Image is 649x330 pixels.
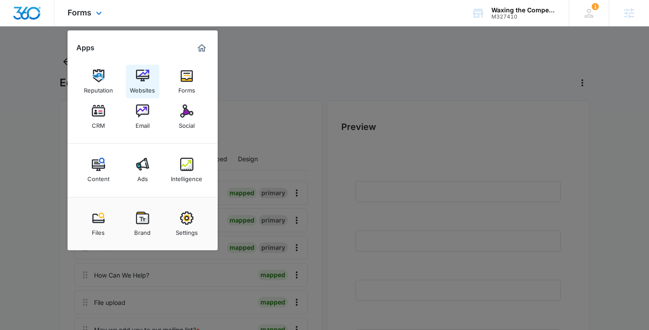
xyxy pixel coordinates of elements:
[92,225,105,236] div: Files
[126,207,159,241] a: Brand
[136,118,150,129] div: Email
[134,225,151,236] div: Brand
[87,171,109,182] div: Content
[179,118,195,129] div: Social
[592,3,599,10] div: notifications count
[170,65,204,98] a: Forms
[491,14,556,20] div: account id
[171,171,202,182] div: Intelligence
[170,100,204,133] a: Social
[82,207,115,241] a: Files
[176,225,198,236] div: Settings
[68,8,91,17] span: Forms
[92,118,105,129] div: CRM
[126,153,159,187] a: Ads
[170,153,204,187] a: Intelligence
[82,153,115,187] a: Content
[130,82,155,94] div: Websites
[170,207,204,241] a: Settings
[82,65,115,98] a: Reputation
[126,100,159,133] a: Email
[178,82,195,94] div: Forms
[82,100,115,133] a: CRM
[84,82,113,94] div: Reputation
[137,171,148,182] div: Ads
[76,44,94,52] h2: Apps
[126,65,159,98] a: Websites
[592,3,599,10] span: 1
[491,7,556,14] div: account name
[195,41,209,55] a: Marketing 360® Dashboard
